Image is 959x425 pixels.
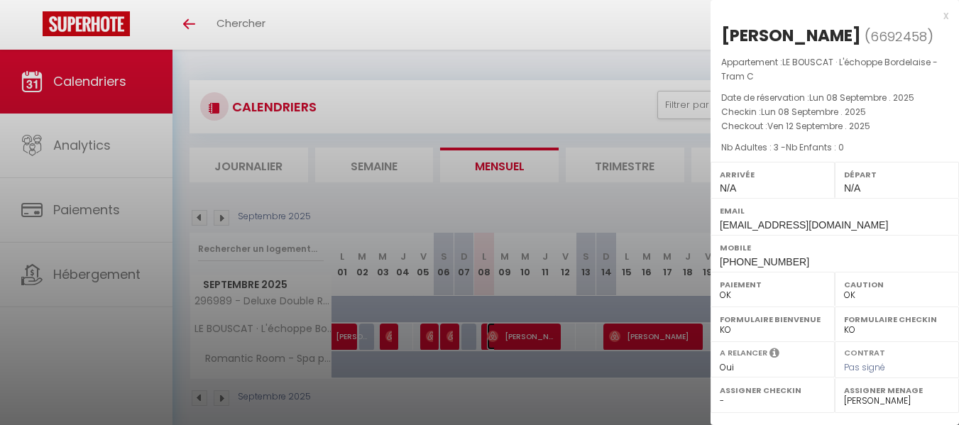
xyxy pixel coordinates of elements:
[844,277,950,292] label: Caution
[844,383,950,397] label: Assigner Menage
[761,106,866,118] span: Lun 08 Septembre . 2025
[11,6,54,48] button: Ouvrir le widget de chat LiveChat
[721,119,948,133] p: Checkout :
[720,219,888,231] span: [EMAIL_ADDRESS][DOMAIN_NAME]
[720,347,767,359] label: A relancer
[870,28,927,45] span: 6692458
[769,347,779,363] i: Sélectionner OUI si vous souhaiter envoyer les séquences de messages post-checkout
[720,256,809,267] span: [PHONE_NUMBER]
[721,24,861,47] div: [PERSON_NAME]
[721,56,938,82] span: LE BOUSCAT · L'échoppe Bordelaise - Tram C
[721,141,844,153] span: Nb Adultes : 3 -
[720,312,826,326] label: Formulaire Bienvenue
[720,241,950,255] label: Mobile
[786,141,844,153] span: Nb Enfants : 0
[844,347,885,356] label: Contrat
[720,204,950,218] label: Email
[865,26,933,46] span: ( )
[721,105,948,119] p: Checkin :
[711,7,948,24] div: x
[809,92,914,104] span: Lun 08 Septembre . 2025
[720,167,826,182] label: Arrivée
[720,182,736,194] span: N/A
[721,55,948,84] p: Appartement :
[844,182,860,194] span: N/A
[844,312,950,326] label: Formulaire Checkin
[721,91,948,105] p: Date de réservation :
[720,277,826,292] label: Paiement
[767,120,870,132] span: Ven 12 Septembre . 2025
[844,361,885,373] span: Pas signé
[720,383,826,397] label: Assigner Checkin
[844,167,950,182] label: Départ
